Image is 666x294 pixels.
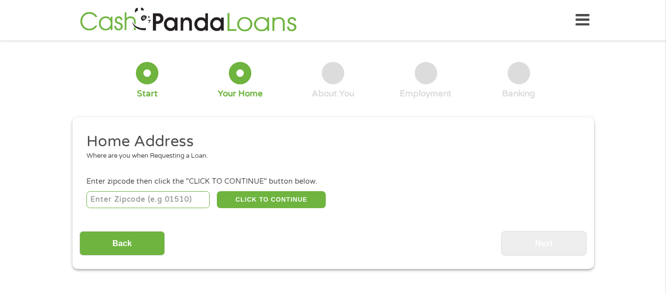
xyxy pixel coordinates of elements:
h2: Home Address [86,132,572,152]
img: GetLoanNow Logo [77,6,300,34]
input: Enter Zipcode (e.g 01510) [86,191,210,208]
div: Your Home [218,88,263,99]
div: Employment [400,88,452,99]
input: Back [79,231,165,256]
button: CLICK TO CONTINUE [217,191,326,208]
div: About You [312,88,354,99]
div: Banking [502,88,535,99]
input: Next [501,231,587,256]
div: Start [137,88,158,99]
div: Enter zipcode then click the "CLICK TO CONTINUE" button below. [86,176,579,187]
div: Where are you when Requesting a Loan. [86,151,572,161]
